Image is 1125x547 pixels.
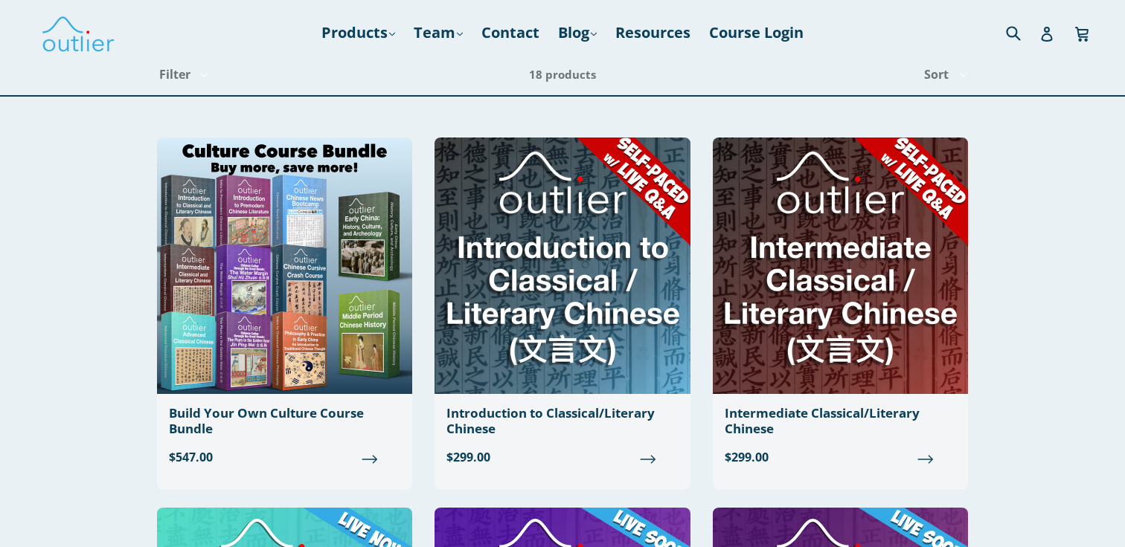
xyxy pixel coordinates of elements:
[157,137,412,478] a: Build Your Own Culture Course Bundle $547.00
[608,19,698,46] a: Resources
[702,19,811,46] a: Course Login
[435,137,690,394] img: Introduction to Classical/Literary Chinese
[713,137,968,478] a: Intermediate Classical/Literary Chinese $299.00
[314,19,403,46] a: Products
[169,406,400,436] div: Build Your Own Culture Course Bundle
[713,137,968,394] img: Intermediate Classical/Literary Chinese
[725,406,956,436] div: Intermediate Classical/Literary Chinese
[169,448,400,466] span: $547.00
[474,19,547,46] a: Contact
[551,19,604,46] a: Blog
[1002,17,1043,48] input: Search
[446,448,678,466] span: $299.00
[446,406,678,436] div: Introduction to Classical/Literary Chinese
[157,137,412,394] img: Build Your Own Culture Course Bundle
[435,137,690,478] a: Introduction to Classical/Literary Chinese $299.00
[529,67,596,82] span: 18 products
[41,11,115,54] img: Outlier Linguistics
[406,19,470,46] a: Team
[725,448,956,466] span: $299.00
